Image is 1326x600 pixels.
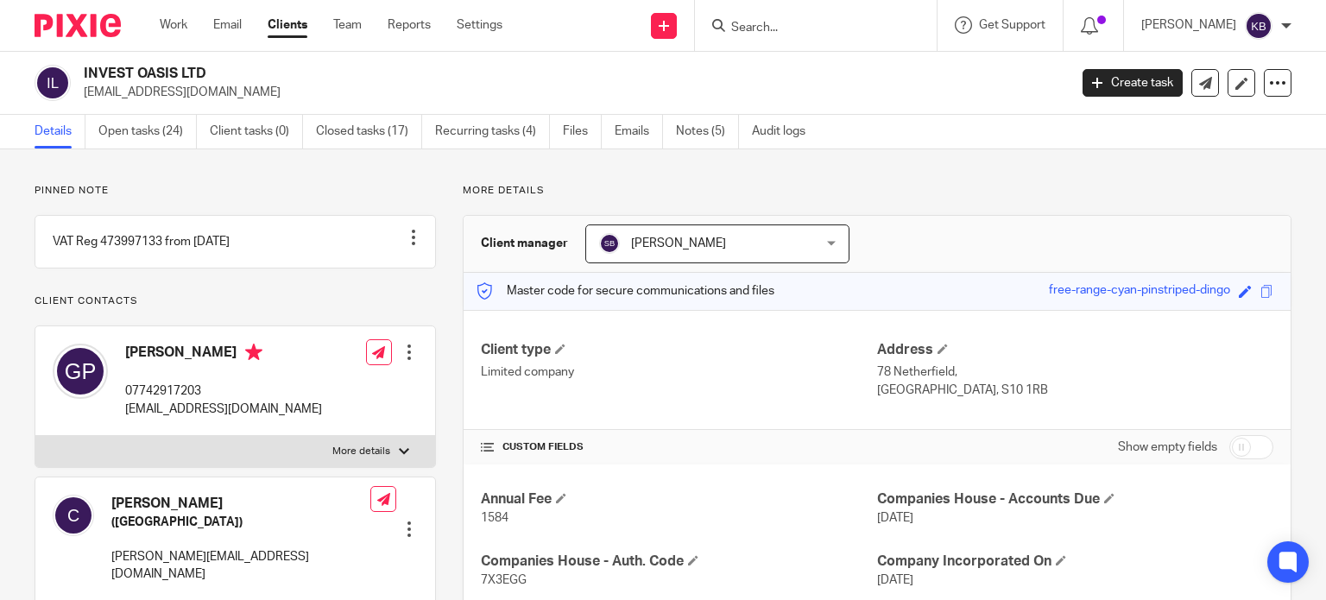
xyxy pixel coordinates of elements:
a: Work [160,16,187,34]
img: svg%3E [1245,12,1272,40]
p: Limited company [481,363,877,381]
a: Audit logs [752,115,818,148]
label: Show empty fields [1118,439,1217,456]
a: Team [333,16,362,34]
h3: Client manager [481,235,568,252]
img: svg%3E [35,65,71,101]
p: [EMAIL_ADDRESS][DOMAIN_NAME] [84,84,1057,101]
i: Primary [245,344,262,361]
h4: Address [877,341,1273,359]
a: Recurring tasks (4) [435,115,550,148]
p: Master code for secure communications and files [477,282,774,300]
h4: Annual Fee [481,490,877,508]
p: 78 Netherfield, [877,363,1273,381]
p: Pinned note [35,184,436,198]
p: [PERSON_NAME] [1141,16,1236,34]
span: Get Support [979,19,1045,31]
h4: Client type [481,341,877,359]
span: 7X3EGG [481,574,527,586]
span: 1584 [481,512,508,524]
a: Notes (5) [676,115,739,148]
p: More details [463,184,1291,198]
img: svg%3E [599,233,620,254]
h4: Company Incorporated On [877,553,1273,571]
a: Settings [457,16,502,34]
div: free-range-cyan-pinstriped-dingo [1049,281,1230,301]
a: Files [563,115,602,148]
a: Emails [615,115,663,148]
p: [EMAIL_ADDRESS][DOMAIN_NAME] [125,401,322,418]
p: [GEOGRAPHIC_DATA], S10 1RB [877,382,1273,399]
a: Closed tasks (17) [316,115,422,148]
p: More details [332,445,390,458]
a: Open tasks (24) [98,115,197,148]
p: Client contacts [35,294,436,308]
h4: CUSTOM FIELDS [481,440,877,454]
h2: INVEST OASIS LTD [84,65,862,83]
input: Search [729,21,885,36]
a: Email [213,16,242,34]
h4: [PERSON_NAME] [125,344,322,365]
a: Reports [388,16,431,34]
span: [DATE] [877,512,913,524]
h5: ([GEOGRAPHIC_DATA]) [111,514,370,531]
h4: [PERSON_NAME] [111,495,370,513]
img: Pixie [35,14,121,37]
img: svg%3E [53,495,94,536]
p: [PERSON_NAME][EMAIL_ADDRESS][DOMAIN_NAME] [111,548,370,584]
h4: Companies House - Auth. Code [481,553,877,571]
a: Client tasks (0) [210,115,303,148]
h4: Companies House - Accounts Due [877,490,1273,508]
img: svg%3E [53,344,108,399]
a: Details [35,115,85,148]
a: Create task [1083,69,1183,97]
span: [PERSON_NAME] [631,237,726,249]
span: [DATE] [877,574,913,586]
p: 07742917203 [125,382,322,400]
a: Clients [268,16,307,34]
